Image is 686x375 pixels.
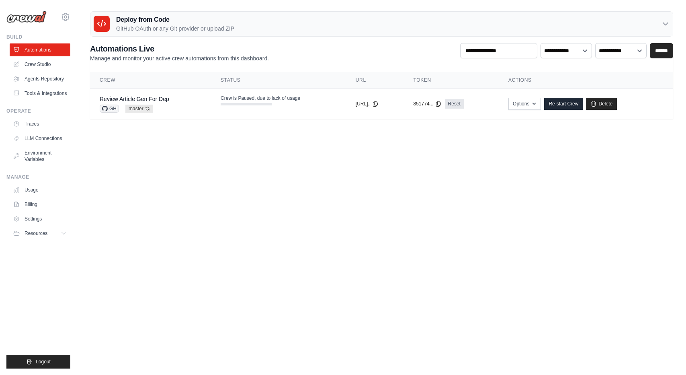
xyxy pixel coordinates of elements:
div: Build [6,34,70,40]
th: Crew [90,72,211,89]
a: Billing [10,198,70,211]
a: Settings [10,212,70,225]
a: Agents Repository [10,72,70,85]
button: 851774... [414,101,442,107]
a: LLM Connections [10,132,70,145]
h2: Automations Live [90,43,269,54]
button: Options [508,98,541,110]
a: Environment Variables [10,146,70,166]
div: Operate [6,108,70,114]
h3: Deploy from Code [116,15,234,25]
a: Review Article Gen For Dep [100,96,169,102]
a: Tools & Integrations [10,87,70,100]
span: Crew is Paused, due to lack of usage [221,95,300,101]
th: URL [346,72,404,89]
a: Delete [586,98,617,110]
span: master [125,105,153,113]
th: Token [404,72,499,89]
a: Usage [10,183,70,196]
a: Traces [10,117,70,130]
a: Crew Studio [10,58,70,71]
button: Resources [10,227,70,240]
a: Re-start Crew [544,98,583,110]
th: Actions [499,72,673,89]
img: Logo [6,11,47,23]
div: Manage [6,174,70,180]
a: Automations [10,43,70,56]
span: Resources [25,230,47,237]
span: GH [100,105,119,113]
button: Logout [6,355,70,369]
span: Logout [36,359,51,365]
th: Status [211,72,346,89]
a: Reset [445,99,464,109]
p: GitHub OAuth or any Git provider or upload ZIP [116,25,234,33]
p: Manage and monitor your active crew automations from this dashboard. [90,54,269,62]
